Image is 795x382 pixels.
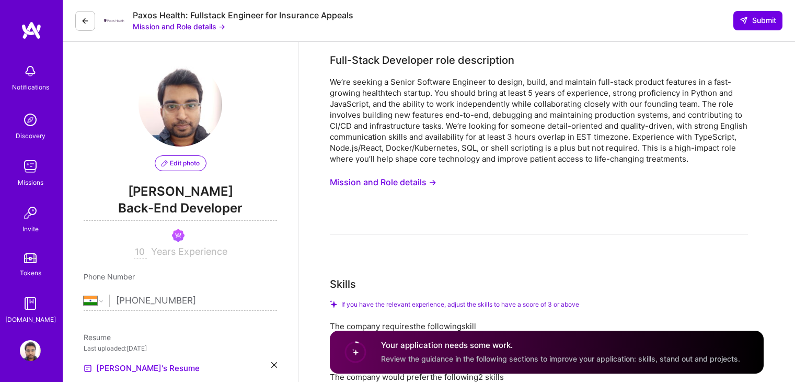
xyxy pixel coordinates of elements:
[740,15,776,26] span: Submit
[330,321,748,332] div: The company requires the following skill
[18,177,43,188] div: Missions
[20,109,41,130] img: discovery
[20,340,41,361] img: User Avatar
[155,155,206,171] button: Edit photo
[12,82,49,93] div: Notifications
[162,159,200,168] span: Edit photo
[330,173,436,192] button: Mission and Role details →
[84,333,111,342] span: Resume
[133,10,353,21] div: Paxos Health: Fullstack Engineer for Insurance Appeals
[81,17,89,25] i: icon LeftArrowDark
[5,314,56,325] div: [DOMAIN_NAME]
[22,223,39,234] div: Invite
[330,276,356,292] div: Skills
[84,184,277,199] span: [PERSON_NAME]
[20,293,41,314] img: guide book
[20,203,41,223] img: Invite
[84,199,277,221] span: Back-End Developer
[84,343,277,354] div: Last uploaded: [DATE]
[381,340,740,351] h4: Your application needs some work.
[151,246,227,257] span: Years Experience
[24,253,37,263] img: tokens
[341,300,579,308] span: If you have the relevant experience, adjust the skills to have a score of 3 or above
[16,130,45,141] div: Discovery
[330,76,748,164] div: We’re seeking a Senior Software Engineer to design, build, and maintain full-stack product featur...
[381,354,740,363] span: Review the guidance in the following sections to improve your application: skills, stand out and ...
[20,156,41,177] img: teamwork
[84,364,92,373] img: Resume
[84,362,200,375] a: [PERSON_NAME]'s Resume
[271,362,277,368] i: icon Close
[139,63,222,147] img: User Avatar
[103,18,124,23] img: Company Logo
[740,16,748,25] i: icon SendLight
[20,267,41,278] div: Tokens
[116,286,277,316] input: +1 (000) 000-0000
[84,272,135,281] span: Phone Number
[20,61,41,82] img: bell
[733,11,782,30] button: Submit
[172,229,185,242] img: Been on Mission
[330,300,337,308] i: Check
[17,340,43,361] a: User Avatar
[162,160,168,166] i: icon PencilPurple
[133,21,225,32] button: Mission and Role details →
[330,52,514,68] div: Full-Stack Developer role description
[134,246,147,259] input: XX
[21,21,42,40] img: logo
